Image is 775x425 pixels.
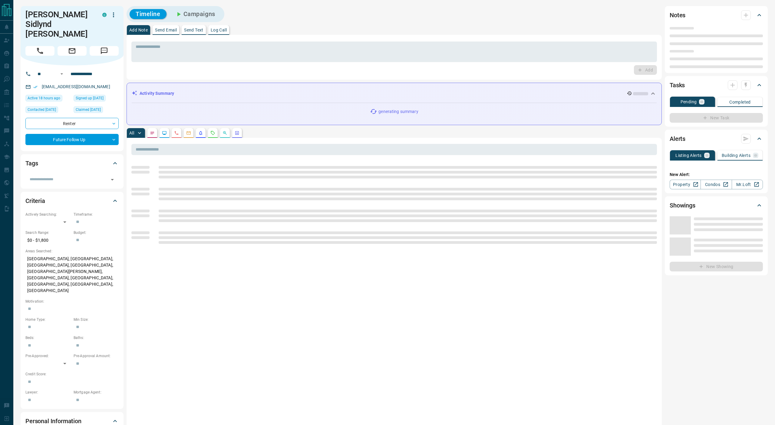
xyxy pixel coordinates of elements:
[25,46,54,56] span: Call
[74,106,119,115] div: Fri Dec 27 2024
[25,371,119,377] p: Credit Score:
[102,13,107,17] div: condos.ca
[670,198,763,213] div: Showings
[670,134,685,144] h2: Alerts
[701,180,732,189] a: Condos
[25,10,93,39] h1: [PERSON_NAME] Sidlynd [PERSON_NAME]
[670,180,701,189] a: Property
[378,108,418,115] p: generating summary
[25,390,71,395] p: Lawyer:
[25,156,119,171] div: Tags
[90,46,119,56] span: Message
[33,85,38,89] svg: Email Verified
[732,180,763,189] a: Mr.Loft
[169,9,221,19] button: Campaigns
[155,28,177,32] p: Send Email
[25,194,119,208] div: Criteria
[74,212,119,217] p: Timeframe:
[211,28,227,32] p: Log Call
[162,131,167,135] svg: Lead Browsing Activity
[74,317,119,322] p: Min Size:
[25,106,71,115] div: Tue Jun 17 2025
[76,107,101,113] span: Claimed [DATE]
[174,131,179,135] svg: Calls
[729,100,751,104] p: Completed
[670,171,763,178] p: New Alert:
[25,254,119,296] p: [GEOGRAPHIC_DATA], [GEOGRAPHIC_DATA], [GEOGRAPHIC_DATA], [GEOGRAPHIC_DATA], [GEOGRAPHIC_DATA][PER...
[130,9,167,19] button: Timeline
[74,353,119,359] p: Pre-Approval Amount:
[670,8,763,22] div: Notes
[140,90,174,97] p: Activity Summary
[198,131,203,135] svg: Listing Alerts
[108,175,117,184] button: Open
[25,248,119,254] p: Areas Searched:
[670,131,763,146] div: Alerts
[74,335,119,340] p: Baths:
[25,235,71,245] p: $0 - $1,800
[74,95,119,103] div: Sun Mar 03 2024
[25,95,71,103] div: Sat Sep 13 2025
[150,131,155,135] svg: Notes
[25,335,71,340] p: Beds:
[210,131,215,135] svg: Requests
[722,153,750,158] p: Building Alerts
[184,28,203,32] p: Send Text
[670,10,685,20] h2: Notes
[235,131,239,135] svg: Agent Actions
[76,95,104,101] span: Signed up [DATE]
[74,390,119,395] p: Mortgage Agent:
[186,131,191,135] svg: Emails
[74,230,119,235] p: Budget:
[25,118,119,129] div: Renter
[28,95,60,101] span: Active 18 hours ago
[28,107,56,113] span: Contacted [DATE]
[25,353,71,359] p: Pre-Approved:
[42,84,110,89] a: [EMAIL_ADDRESS][DOMAIN_NAME]
[58,70,65,78] button: Open
[670,80,685,90] h2: Tasks
[670,201,695,210] h2: Showings
[25,299,119,304] p: Motivation:
[25,196,45,206] h2: Criteria
[25,212,71,217] p: Actively Searching:
[129,131,134,135] p: All
[223,131,227,135] svg: Opportunities
[675,153,702,158] p: Listing Alerts
[58,46,87,56] span: Email
[670,78,763,92] div: Tasks
[132,88,657,99] div: Activity Summary
[25,230,71,235] p: Search Range:
[25,158,38,168] h2: Tags
[129,28,148,32] p: Add Note
[681,100,697,104] p: Pending
[25,134,119,145] div: Future Follow Up
[25,317,71,322] p: Home Type:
